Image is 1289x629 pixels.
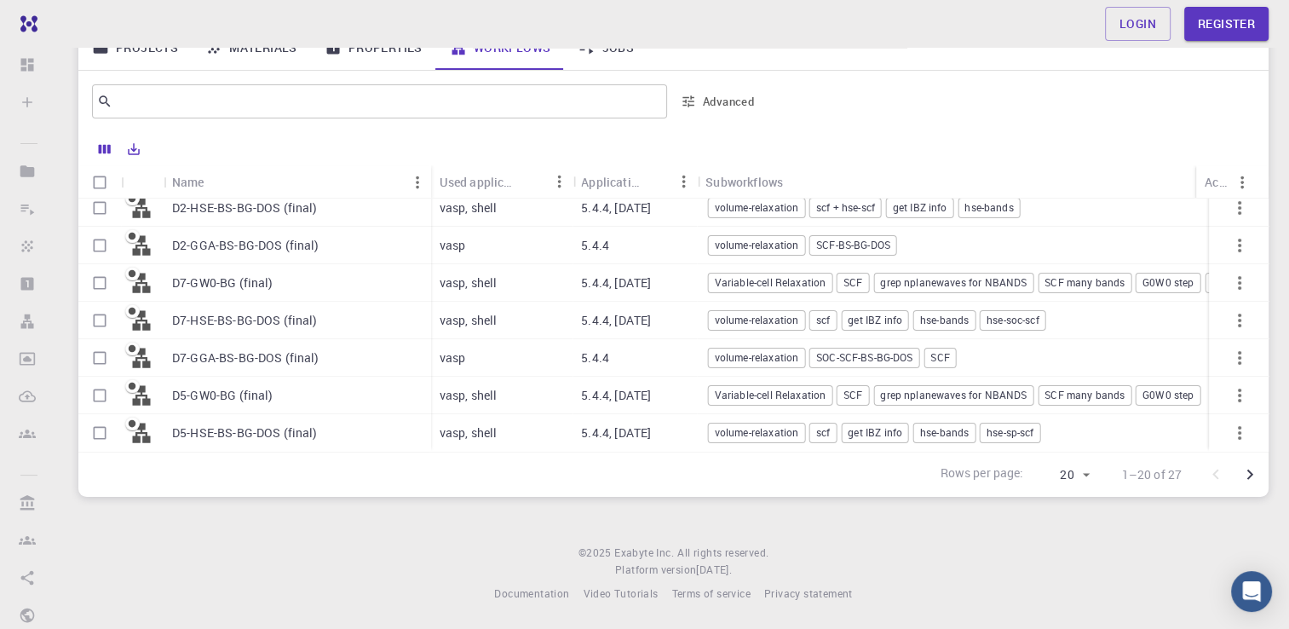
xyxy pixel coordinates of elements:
[958,200,1019,215] span: hse-bands
[172,424,318,441] p: D5-HSE-BS-BG-DOS (final)
[121,165,164,199] div: Icon
[78,26,192,70] a: Projects
[1039,388,1131,402] span: SCF many bands
[440,165,519,199] div: Used application
[578,545,614,562] span: © 2025
[810,200,881,215] span: scf + hse-scf
[783,168,810,195] button: Sort
[981,313,1045,327] span: hse-soc-scf
[573,165,697,199] div: Application Version
[404,169,431,196] button: Menu
[172,387,273,404] p: D5-GW0-BG (final)
[1206,275,1259,290] span: SOC-SCF
[671,586,750,603] a: Terms of service
[583,586,658,600] span: Video Tutorials
[709,425,805,440] span: volume-relaxation
[914,313,975,327] span: hse-bands
[172,349,319,366] p: D7-GGA-BS-BG-DOS (final)
[705,165,783,199] div: Subworkflows
[440,349,466,366] p: vasp
[677,545,768,562] span: All rights reserved.
[1105,7,1171,41] a: Login
[583,586,658,603] a: Video Tutorials
[615,562,696,579] span: Platform version
[810,313,836,327] span: scf
[670,168,697,195] button: Menu
[614,545,674,559] span: Exabyte Inc.
[642,168,670,195] button: Sort
[1122,466,1183,483] p: 1–20 of 27
[940,465,1023,484] p: Rows per page:
[581,237,609,254] p: 5.4.4
[810,350,919,365] span: SOC-SCF-BS-BG-DOS
[709,238,805,252] span: volume-relaxation
[671,586,750,600] span: Terms of service
[581,274,651,291] p: 5.4.4, [DATE]
[837,388,868,402] span: SCF
[14,15,37,32] img: logo
[764,586,853,600] span: Privacy statement
[311,26,436,70] a: Properties
[172,165,204,199] div: Name
[90,136,119,163] button: Columns
[1229,169,1256,196] button: Menu
[874,388,1033,402] span: grep nplanewaves for NBANDS
[119,136,148,163] button: Export
[1233,458,1267,492] button: Go to next page
[440,312,498,329] p: vasp, shell
[1137,275,1200,290] span: G0W0 step
[1137,388,1200,402] span: G0W0 step
[581,165,642,199] div: Application Version
[709,275,832,290] span: Variable-cell Relaxation
[842,425,908,440] span: get IBZ info
[810,425,836,440] span: scf
[709,200,805,215] span: volume-relaxation
[164,165,431,199] div: Name
[581,349,609,366] p: 5.4.4
[440,199,498,216] p: vasp, shell
[494,586,569,603] a: Documentation
[1231,571,1272,612] div: Open Intercom Messenger
[440,387,498,404] p: vasp, shell
[564,26,647,70] a: Jobs
[1031,463,1095,488] div: 20
[696,563,732,576] span: [DATE] .
[981,425,1040,440] span: hse-sp-scf
[440,424,498,441] p: vasp, shell
[172,312,318,329] p: D7-HSE-BS-BG-DOS (final)
[172,237,319,254] p: D2-GGA-BS-BG-DOS (final)
[440,237,466,254] p: vasp
[709,350,805,365] span: volume-relaxation
[696,562,732,579] a: [DATE].
[545,168,573,195] button: Menu
[614,545,674,562] a: Exabyte Inc.
[674,88,762,115] button: Advanced
[709,313,805,327] span: volume-relaxation
[431,165,573,199] div: Used application
[518,168,545,195] button: Sort
[842,313,908,327] span: get IBZ info
[581,424,651,441] p: 5.4.4, [DATE]
[1205,165,1229,199] div: Actions
[1184,7,1269,41] a: Register
[709,388,832,402] span: Variable-cell Relaxation
[172,274,273,291] p: D7-GW0-BG (final)
[924,350,955,365] span: SCF
[874,275,1033,290] span: grep nplanewaves for NBANDS
[1039,275,1131,290] span: SCF many bands
[436,26,565,70] a: Workflows
[914,425,975,440] span: hse-bands
[192,26,311,70] a: Materials
[440,274,498,291] p: vasp, shell
[1196,165,1256,199] div: Actions
[494,586,569,600] span: Documentation
[172,199,318,216] p: D2-HSE-BS-BG-DOS (final)
[204,169,232,196] button: Sort
[581,387,651,404] p: 5.4.4, [DATE]
[581,199,651,216] p: 5.4.4, [DATE]
[764,586,853,603] a: Privacy statement
[887,200,953,215] span: get IBZ info
[810,238,896,252] span: SCF-BS-BG-DOS
[697,165,1267,199] div: Subworkflows
[837,275,868,290] span: SCF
